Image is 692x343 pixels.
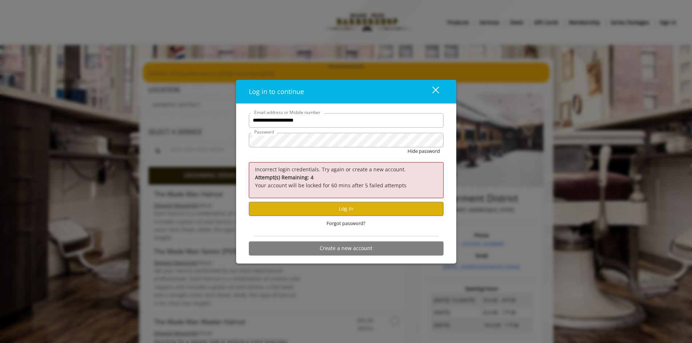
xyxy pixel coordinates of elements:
[249,241,444,256] button: Create a new account
[424,86,438,97] div: close dialog
[419,84,444,99] button: close dialog
[249,87,304,96] span: Log in to continue
[255,174,313,181] b: Attempt(s) Remaining: 4
[249,113,444,128] input: Email address or Mobile number
[251,128,278,135] label: Password
[249,202,444,216] button: Log in
[327,220,365,227] span: Forgot password?
[408,147,440,155] button: Hide password
[255,166,406,173] span: Incorrect login credentials. Try again or create a new account.
[255,173,437,190] p: Your account will be locked for 60 mins after 5 failed attempts
[249,133,444,147] input: Password
[251,109,324,116] label: Email address or Mobile number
